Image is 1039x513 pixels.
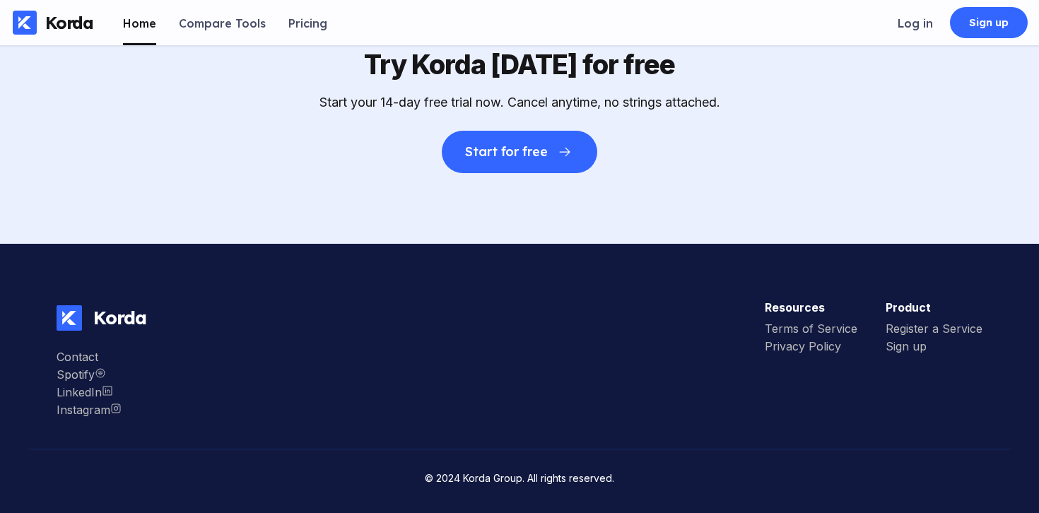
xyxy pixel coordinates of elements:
a: Instagram [57,403,122,420]
div: Korda [45,12,93,33]
div: Start your 14-day free trial now. Cancel anytime, no strings attached. [319,95,720,110]
div: LinkedIn [57,385,122,399]
div: Privacy Policy [765,339,857,353]
div: Compare Tools [179,16,266,30]
button: Start for free [442,131,597,173]
div: Sign up [886,339,982,353]
div: Start for free [465,145,548,159]
h3: Product [886,300,982,314]
div: Spotify [57,367,122,382]
a: Sign up [950,7,1028,38]
div: Try Korda [DATE] for free [364,48,675,81]
a: Privacy Policy [765,339,857,357]
div: Home [123,16,156,30]
div: Terms of Service [765,322,857,336]
a: Start for free [442,110,597,173]
a: LinkedIn [57,385,122,403]
div: Pricing [288,16,327,30]
a: Instagram [57,367,122,385]
div: Contact [57,350,122,364]
div: Instagram [57,403,122,417]
small: © 2024 Korda Group. All rights reserved. [425,472,614,484]
div: Sign up [969,16,1009,30]
a: Terms of Service [765,322,857,339]
a: Contact [57,350,122,367]
a: Register a Service [886,322,982,339]
div: Log in [898,16,933,30]
div: Korda [82,306,146,329]
a: Sign up [886,339,982,357]
div: Register a Service [886,322,982,336]
h3: Resources [765,300,857,314]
